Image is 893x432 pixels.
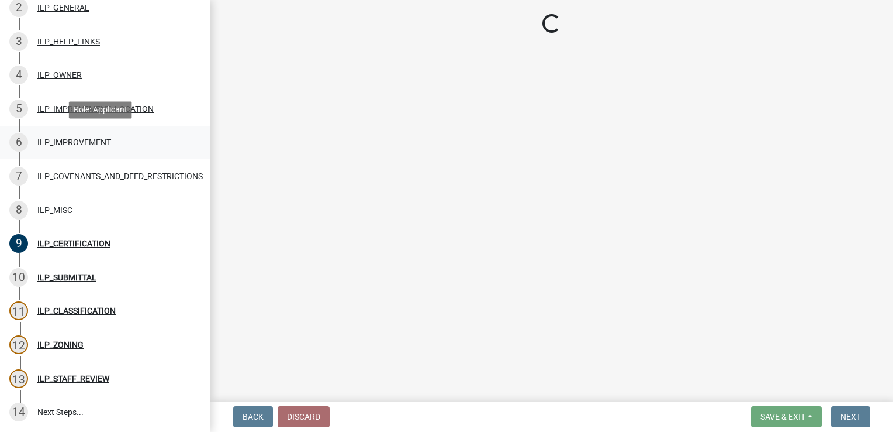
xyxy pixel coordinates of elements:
div: 12 [9,335,28,354]
span: Next [840,412,861,421]
div: ILP_ZONING [37,341,84,349]
span: Save & Exit [760,412,805,421]
div: ILP_HELP_LINKS [37,37,100,46]
div: ILP_SUBMITTAL [37,273,96,282]
div: 4 [9,66,28,84]
div: ILP_IMPROVEMENT_LOCATION [37,105,154,113]
div: ILP_CLASSIFICATION [37,307,116,315]
button: Next [831,406,870,427]
div: 9 [9,234,28,253]
div: 13 [9,369,28,388]
div: 10 [9,268,28,287]
div: 14 [9,403,28,421]
button: Discard [278,406,330,427]
div: ILP_GENERAL [37,4,89,12]
div: ILP_STAFF_REVIEW [37,375,109,383]
button: Back [233,406,273,427]
div: ILP_COVENANTS_AND_DEED_RESTRICTIONS [37,172,203,180]
span: Back [243,412,264,421]
div: 5 [9,100,28,118]
div: 7 [9,167,28,186]
div: ILP_MISC [37,206,72,214]
div: ILP_OWNER [37,71,82,79]
div: 3 [9,32,28,51]
div: Role: Applicant [69,101,132,118]
button: Save & Exit [751,406,822,427]
div: 11 [9,301,28,320]
div: 8 [9,201,28,220]
div: ILP_IMPROVEMENT [37,138,111,146]
div: 6 [9,133,28,152]
div: ILP_CERTIFICATION [37,239,110,248]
